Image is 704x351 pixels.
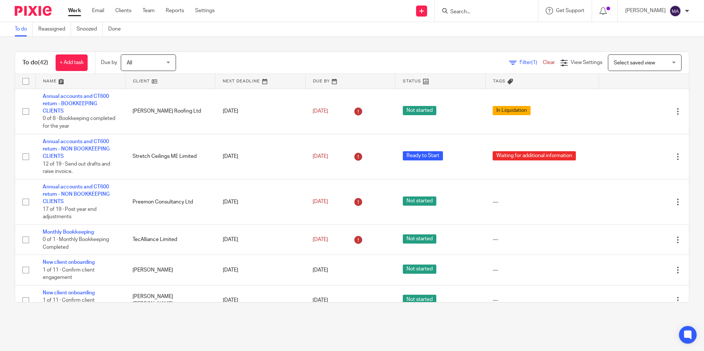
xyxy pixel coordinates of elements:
[43,290,95,295] a: New client onboarding
[127,60,132,65] span: All
[43,162,110,174] span: 12 of 19 · Send out drafts and raise invoice.
[56,54,88,71] a: + Add task
[403,265,436,274] span: Not started
[15,22,33,36] a: To do
[313,199,328,205] span: [DATE]
[531,60,537,65] span: (1)
[215,224,305,255] td: [DATE]
[450,9,516,15] input: Search
[125,89,215,134] td: [PERSON_NAME] Roofing Ltd
[43,116,115,129] span: 0 of 8 · Bookkeeping completed for the year
[125,255,215,285] td: [PERSON_NAME]
[493,198,591,206] div: ---
[215,255,305,285] td: [DATE]
[43,298,95,311] span: 1 of 11 · Confirm client engagement
[403,295,436,304] span: Not started
[403,234,436,244] span: Not started
[313,237,328,242] span: [DATE]
[43,267,95,280] span: 1 of 11 · Confirm client engagement
[92,7,104,14] a: Email
[493,79,506,83] span: Tags
[493,236,591,243] div: ---
[43,230,94,235] a: Monthly Bookkeeping
[625,7,666,14] p: [PERSON_NAME]
[38,22,71,36] a: Reassigned
[38,60,48,65] span: (42)
[125,224,215,255] td: TecAlliance Limited
[403,196,436,206] span: Not started
[43,260,95,265] a: New client onboarding
[493,106,531,115] span: In Liquidation
[313,298,328,303] span: [DATE]
[556,8,584,13] span: Get Support
[108,22,126,36] a: Done
[215,285,305,315] td: [DATE]
[43,207,96,220] span: 17 of 19 · Post year end adjustments
[403,151,443,160] span: Ready to Start
[15,6,52,16] img: Pixie
[125,285,215,315] td: [PERSON_NAME] [PERSON_NAME]
[614,60,655,65] span: Select saved view
[43,94,109,114] a: Annual accounts and CT600 return - BOOKKEEPING CLIENTS
[166,7,184,14] a: Reports
[493,266,591,274] div: ---
[403,106,436,115] span: Not started
[520,60,543,65] span: Filter
[101,59,117,66] p: Due by
[142,7,155,14] a: Team
[215,89,305,134] td: [DATE]
[68,7,81,14] a: Work
[571,60,602,65] span: View Settings
[493,151,576,160] span: Waiting for additional information
[77,22,103,36] a: Snoozed
[125,179,215,224] td: Preemon Consultancy Ltd
[493,297,591,304] div: ---
[543,60,555,65] a: Clear
[215,134,305,179] td: [DATE]
[195,7,215,14] a: Settings
[22,59,48,67] h1: To do
[115,7,131,14] a: Clients
[669,5,681,17] img: svg%3E
[313,109,328,114] span: [DATE]
[43,139,110,159] a: Annual accounts and CT600 return - NON BOOKKEEPING CLIENTS
[313,154,328,159] span: [DATE]
[43,237,109,250] span: 0 of 1 · Monthly Bookkeeping Completed
[125,134,215,179] td: Stretch Ceilings ME Limited
[215,179,305,224] td: [DATE]
[43,184,110,205] a: Annual accounts and CT600 return - NON BOOKKEEPING CLIENTS
[313,267,328,273] span: [DATE]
